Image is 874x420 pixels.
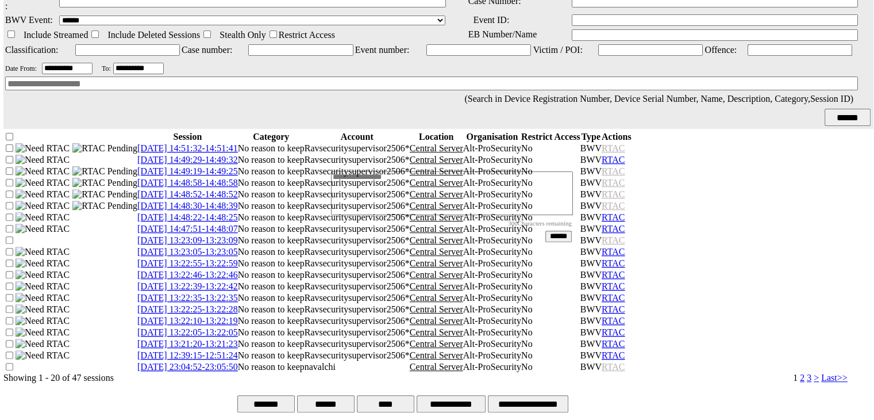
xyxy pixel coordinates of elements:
span: Central Server [410,350,463,360]
span: Central Server [410,143,463,153]
a: RTAC [602,293,625,303]
span: No reason to keep [238,189,305,199]
span: No reason to keep [238,155,305,165]
span: Event ID: [473,15,510,25]
span: BWV [580,143,602,153]
span: Ravsecuritysupervisor2506* [305,235,410,245]
span: BWV [580,201,602,211]
img: RTAC Pending [72,201,137,211]
span: RTAC [602,304,625,314]
span: [DATE] 14:47:51-14:48:07 [137,224,238,234]
span: Alt-ProSecurity [463,201,521,211]
span: No [521,362,533,372]
span: Alt-ProSecurity [463,143,521,153]
span: Ravsecuritysupervisor2506* [305,350,410,360]
span: Central Server [410,293,463,303]
span: No [521,270,533,280]
span: Central Server [410,155,463,165]
span: RTAC [602,201,625,211]
span: RTAC [602,362,625,372]
span: Central Server [410,178,463,188]
span: Central Server [410,362,463,372]
a: 2 [800,373,804,383]
a: [DATE] 13:22:35-13:22:35 [137,293,238,303]
a: [DATE] 14:48:58-14:48:58 [137,178,238,188]
span: Central Server [410,281,463,291]
td: Date From: [5,62,40,75]
span: No reason to keep [238,293,305,303]
a: RTAC [602,316,625,326]
span: BWV [580,316,602,326]
a: [DATE] 13:22:46-13:22:46 [137,270,238,280]
span: RTAC [602,178,625,188]
img: Need RTAC [15,315,70,327]
a: [DATE] 13:22:25-13:22:28 [137,304,238,314]
span: Ravsecuritysupervisor2506* [305,155,410,165]
a: > [814,373,819,383]
span: EB Number/Name [468,29,537,39]
span: RTAC [602,327,625,337]
th: Location [410,131,463,143]
span: [DATE] 13:21:20-13:21:23 [137,339,238,349]
span: BWV [580,189,602,199]
span: BWV [580,247,602,257]
span: Central Server [410,270,463,280]
img: Need RTAC [15,200,70,212]
a: RTAC [602,339,625,349]
span: BWV [580,235,602,245]
span: Central Server [410,166,463,176]
span: No reason to keep [238,212,305,222]
img: Need RTAC [15,223,70,235]
span: BWV [580,166,602,176]
span: Central Server [410,316,463,326]
span: No reason to keep [238,350,305,360]
span: No reason to keep [238,201,305,211]
img: Need RTAC [15,269,70,281]
span: No [521,201,533,211]
span: BWV [580,155,602,165]
span: Victim / POI: [533,45,583,55]
span: RTAC [602,224,625,234]
a: [DATE] 13:22:10-13:22:19 [137,316,238,326]
a: RTAC [602,212,625,223]
img: Need RTAC [15,212,70,223]
span: [DATE] 14:49:29-14:49:32 [137,155,238,165]
a: [DATE] 14:48:30-14:48:39 [137,201,238,211]
th: Actions [602,131,632,143]
a: [DATE] 14:48:52-14:48:52 [137,189,238,199]
span: Central Server [410,235,463,245]
span: RTAC [602,293,625,303]
td: To: [101,62,111,75]
span: RTAC [602,258,625,268]
span: No [521,247,533,257]
span: Ravsecuritysupervisor2506* [305,178,410,188]
span: Ravsecuritysupervisor2506* [305,258,410,268]
span: RTAC [602,143,625,153]
span: Ravsecuritysupervisor2506* [305,293,410,303]
span: Alt-ProSecurity [463,327,521,337]
img: Need RTAC [15,246,70,258]
a: [DATE] 13:23:09-13:23:09 [137,235,238,245]
span: Alt-ProSecurity [463,189,521,199]
span: No [521,189,533,199]
span: Ravsecuritysupervisor2506* [305,189,410,199]
span: Classification: [5,45,58,55]
img: Need RTAC [15,189,70,200]
span: Alt-ProSecurity [463,224,521,234]
span: RTAC [602,316,625,326]
a: [DATE] 13:22:05-13:22:05 [137,327,238,337]
span: Alt-ProSecurity [463,155,521,165]
span: Alt-ProSecurity [463,316,521,326]
span: No [521,281,533,291]
a: [DATE] 23:04:52-23:05:50 [137,362,238,372]
span: [DATE] 13:22:55-13:22:59 [137,258,238,268]
span: Central Server [410,224,463,234]
span: BWV [580,178,602,188]
span: Offence: [704,45,737,55]
img: Need RTAC [15,258,70,269]
span: No [521,293,533,303]
a: RTAC [602,281,625,292]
